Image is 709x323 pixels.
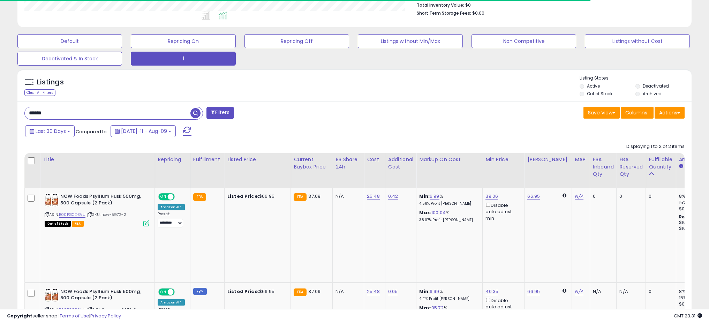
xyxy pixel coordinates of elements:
div: Amazon AI * [158,204,185,210]
button: Repricing On [131,34,235,48]
span: 37.09 [308,288,320,295]
div: $66.95 [227,193,285,200]
label: Out of Stock [587,91,612,97]
div: Cost [367,156,382,163]
div: Markup on Cost [419,156,480,163]
a: N/A [575,193,583,200]
button: 1 [131,52,235,66]
a: 6.99 [430,193,439,200]
div: % [419,288,477,301]
a: B00PGCD3VU [59,307,85,313]
b: Min: [419,193,430,200]
div: FBA Reserved Qty [619,156,643,178]
span: All listings that are currently out of stock and unavailable for purchase on Amazon [45,221,71,227]
img: 51n0hGq6hYL._SL40_.jpg [45,193,59,207]
a: 66.95 [527,193,540,200]
div: Title [43,156,152,163]
b: Short Term Storage Fees: [417,10,471,16]
div: N/A [335,193,359,200]
a: B00PGCD3VU [59,212,85,218]
div: ASIN: [45,193,149,226]
div: Fulfillment [193,156,221,163]
button: Columns [621,107,654,119]
span: | SKU: now-5972-2 [86,212,126,217]
small: FBA [193,193,206,201]
div: 0 [649,193,670,200]
b: Min: [419,288,430,295]
div: % [419,193,477,206]
a: 25.48 [367,193,380,200]
h5: Listings [37,77,64,87]
a: Privacy Policy [90,313,121,319]
button: Default [17,34,122,48]
a: 95.72 [431,305,444,311]
b: Max: [419,305,431,311]
div: seller snap | | [7,313,121,320]
b: Listed Price: [227,288,259,295]
button: Non Competitive [472,34,576,48]
a: 100.04 [431,209,446,216]
span: ON [159,289,168,295]
div: ASIN: [45,288,149,321]
button: Deactivated & In Stock [17,52,122,66]
button: Listings without Min/Max [358,34,462,48]
span: [DATE]-11 - Aug-09 [121,128,167,135]
span: | SKU: fbm-now-5972-2 [86,307,136,313]
button: Actions [655,107,685,119]
div: Amazon AI * [158,299,185,306]
a: Terms of Use [60,313,89,319]
div: N/A [619,288,640,295]
div: MAP [575,156,587,163]
span: $0.00 [472,10,484,16]
span: 37.09 [308,193,320,200]
button: Save View [583,107,620,119]
span: Columns [625,109,647,116]
div: 0 [593,193,611,200]
div: Min Price [485,156,521,163]
span: Compared to: [76,128,108,135]
p: 4.56% Profit [PERSON_NAME] [419,201,477,206]
div: Clear All Filters [24,89,55,96]
div: % [419,305,477,318]
div: $66.95 [227,288,285,295]
strong: Copyright [7,313,32,319]
a: 66.95 [527,288,540,295]
b: Total Inventory Value: [417,2,464,8]
div: N/A [593,288,611,295]
span: OFF [174,194,185,200]
div: 0 [619,193,640,200]
div: Repricing [158,156,187,163]
div: Preset: [158,307,185,323]
img: 51n0hGq6hYL._SL40_.jpg [45,288,59,302]
b: Max: [419,209,431,216]
div: [PERSON_NAME] [527,156,569,163]
div: BB Share 24h. [335,156,361,171]
small: FBA [294,288,307,296]
a: 40.35 [485,288,498,295]
a: 0.05 [388,288,398,295]
div: Fulfillable Quantity [649,156,673,171]
div: Additional Cost [388,156,414,171]
button: Filters [206,107,234,119]
span: Last 30 Days [36,128,66,135]
div: % [419,210,477,223]
span: FBA [72,221,84,227]
label: Archived [643,91,662,97]
div: 0 [649,288,670,295]
b: Listed Price: [227,193,259,200]
p: 4.41% Profit [PERSON_NAME] [419,296,477,301]
span: 2025-09-9 23:31 GMT [674,313,702,319]
a: 0.42 [388,193,398,200]
div: FBA inbound Qty [593,156,614,178]
div: Disable auto adjust min [485,201,519,221]
div: Preset: [158,212,185,227]
p: Listing States: [580,75,692,82]
a: 25.48 [367,288,380,295]
small: FBM [193,288,207,295]
button: Repricing Off [244,34,349,48]
div: N/A [335,288,359,295]
button: [DATE]-11 - Aug-09 [111,125,176,137]
span: OFF [174,289,185,295]
button: Last 30 Days [25,125,75,137]
th: The percentage added to the cost of goods (COGS) that forms the calculator for Min & Max prices. [416,153,483,188]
